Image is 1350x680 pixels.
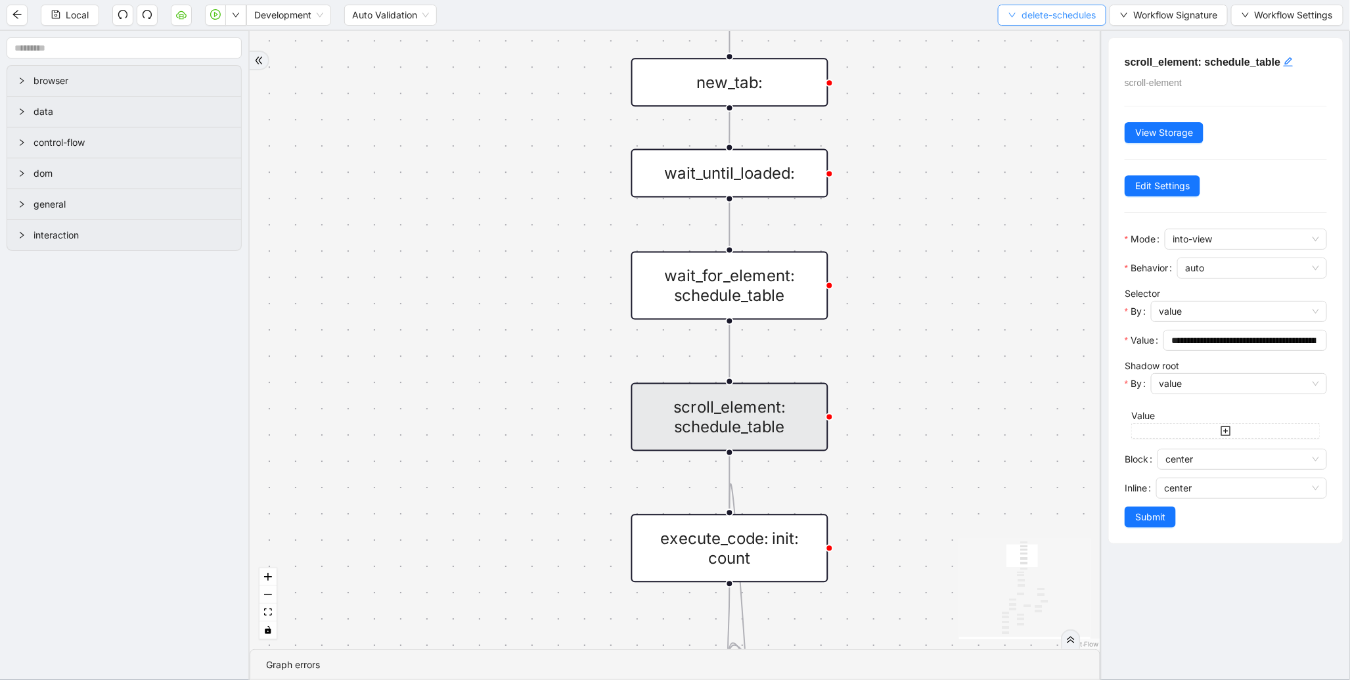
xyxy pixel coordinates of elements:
[631,149,828,198] div: wait_until_loaded:
[631,252,828,320] div: wait_for_element: schedule_table
[142,9,152,20] span: redo
[18,108,26,116] span: right
[1131,376,1142,391] span: By
[7,158,241,189] div: dom
[1135,510,1165,524] span: Submit
[1125,452,1148,466] span: Block
[259,604,277,622] button: fit view
[1165,449,1319,469] span: center
[1283,54,1294,70] div: click to edit id
[1064,640,1098,648] a: React Flow attribution
[631,58,828,106] div: new_tab:
[1133,8,1217,22] span: Workflow Signature
[1131,409,1320,423] div: Value
[1159,302,1319,321] span: value
[34,166,231,181] span: dom
[352,5,429,25] span: Auto Validation
[631,383,828,451] div: scroll_element: schedule_table
[7,220,241,250] div: interaction
[1125,360,1179,371] label: Shadow root
[1008,11,1016,19] span: down
[51,10,60,19] span: save
[254,56,263,65] span: double-right
[18,231,26,239] span: right
[631,514,828,583] div: execute_code: init: count
[205,5,226,26] button: play-circle
[18,139,26,147] span: right
[34,228,231,242] span: interaction
[176,9,187,20] span: cloud-server
[1125,175,1200,196] button: Edit Settings
[1125,122,1204,143] button: View Storage
[7,189,241,219] div: general
[1242,11,1249,19] span: down
[1131,232,1156,246] span: Mode
[66,8,89,22] span: Local
[12,9,22,20] span: arrow-left
[1120,11,1128,19] span: down
[1125,288,1160,299] label: Selector
[1283,57,1294,67] span: edit
[259,586,277,604] button: zoom out
[34,104,231,119] span: data
[1125,481,1147,495] span: Inline
[1066,635,1075,645] span: double-right
[232,11,240,19] span: down
[18,170,26,177] span: right
[210,9,221,20] span: play-circle
[259,568,277,586] button: zoom in
[1173,229,1319,249] span: into-view
[7,97,241,127] div: data
[7,5,28,26] button: arrow-left
[137,5,158,26] button: redo
[34,135,231,150] span: control-flow
[1131,261,1168,275] span: Behavior
[1159,374,1319,394] span: value
[34,74,231,88] span: browser
[34,197,231,212] span: general
[7,127,241,158] div: control-flow
[1125,507,1176,528] button: Submit
[1255,8,1333,22] span: Workflow Settings
[1185,258,1319,278] span: auto
[171,5,192,26] button: cloud-server
[225,5,246,26] button: down
[118,9,128,20] span: undo
[1110,5,1228,26] button: downWorkflow Signature
[1125,54,1327,70] h5: scroll_element: schedule_table
[41,5,99,26] button: saveLocal
[254,5,323,25] span: Development
[1231,5,1343,26] button: downWorkflow Settings
[728,587,730,668] g: Edge from execute_code: init: count to while_loop:
[7,66,241,96] div: browser
[1135,125,1193,140] span: View Storage
[1125,78,1182,88] span: scroll-element
[266,658,1084,672] div: Graph errors
[18,200,26,208] span: right
[1022,8,1096,22] span: delete-schedules
[1131,304,1142,319] span: By
[1164,478,1319,498] span: center
[18,77,26,85] span: right
[1135,179,1190,193] span: Edit Settings
[1131,423,1320,439] button: plus-square
[112,5,133,26] button: undo
[998,5,1106,26] button: downdelete-schedules
[1221,426,1231,436] span: plus-square
[1131,333,1154,348] span: Value
[259,622,277,639] button: toggle interactivity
